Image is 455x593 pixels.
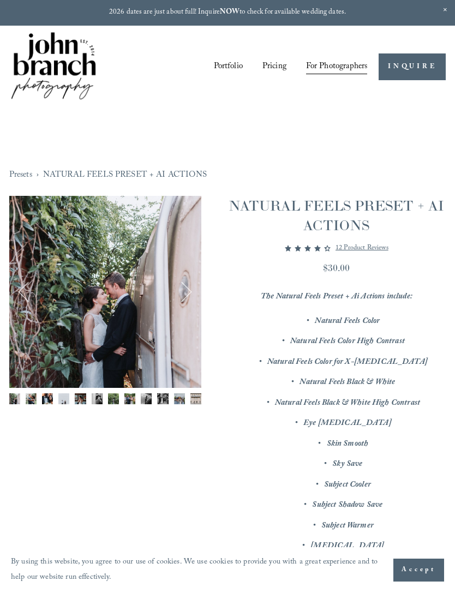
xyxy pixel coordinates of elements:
img: DSCF8972.jpg (Copy) [42,393,53,404]
div: Gallery [9,196,201,470]
em: Natural Feels Black & White [300,376,395,390]
button: Image 8 of 12 [124,393,135,410]
button: Image 10 of 12 [157,393,168,410]
img: FUJ18856 copy.jpg (Copy) [58,393,69,404]
h1: NATURAL FEELS PRESET + AI ACTIONS [227,196,446,236]
button: Image 11 of 12 [174,393,185,410]
em: Subject Shadow Save [312,499,382,513]
button: Image 3 of 12 [42,393,53,410]
a: NATURAL FEELS PRESET + AI ACTIONS [43,167,207,184]
a: Portfolio [214,58,243,76]
button: Image 6 of 12 [92,393,103,410]
em: Subject Warmer [321,519,374,534]
img: DSCF9372.jpg (Copy) [92,393,103,404]
em: Natural Feels Color for X-[MEDICAL_DATA] [267,356,428,370]
button: Image 12 of 12 [190,393,201,410]
a: INQUIRE [379,53,446,80]
button: Image 7 of 12 [108,393,119,410]
span: › [37,167,39,184]
a: Presets [9,167,32,184]
img: DSCF9013.jpg (Copy) [9,393,20,404]
button: Previous [16,278,43,306]
button: Image 4 of 12 [58,393,69,410]
em: Eye [MEDICAL_DATA] [303,417,392,431]
a: folder dropdown [306,58,368,76]
button: Next [167,278,194,306]
img: John Branch IV Photography [9,30,98,104]
em: [MEDICAL_DATA] [310,540,384,554]
div: $30.00 [227,261,446,274]
img: DSCF7340.jpg (Copy) [190,393,201,404]
img: FUJ15149.jpg (Copy) [157,393,168,404]
button: Accept [393,559,444,582]
span: Accept [402,565,436,576]
img: DSCF8358.jpg (Copy) [174,393,185,404]
em: Skin Smooth [327,438,369,452]
p: By using this website, you agree to our use of cookies. We use cookies to provide you with a grea... [11,555,382,585]
img: DSCF9013.jpg (Copy) [9,196,201,388]
em: Natural Feels Color [315,315,380,329]
a: Pricing [262,58,286,76]
span: For Photographers [306,59,368,75]
button: Image 9 of 12 [141,393,152,410]
div: Gallery thumbnails [9,393,201,410]
em: Sky Save [332,458,362,472]
button: Image 2 of 12 [26,393,37,410]
button: Image 5 of 12 [75,393,86,410]
a: 12 product reviews [336,242,388,255]
img: FUJ14832.jpg (Copy) [75,393,86,404]
button: Image 1 of 12 [9,393,20,410]
em: Natural Feels Black & White High Contrast [275,397,420,411]
em: Subject Cooler [324,478,371,493]
em: The Natural Feels Preset + Ai Actions include: [261,290,412,304]
em: Natural Feels Color High Contrast [290,335,405,349]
